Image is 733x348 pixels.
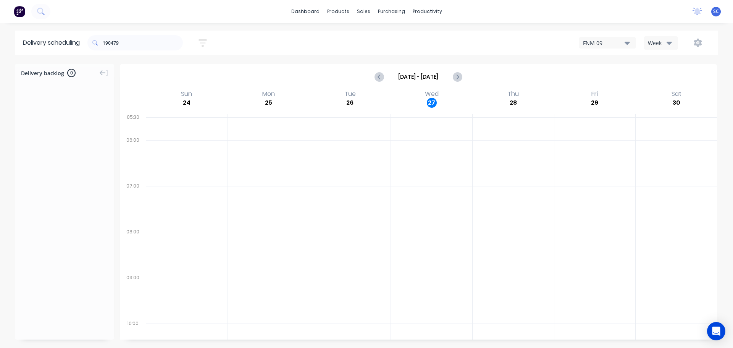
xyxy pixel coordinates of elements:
span: SC [713,8,719,15]
div: Week [648,39,670,47]
img: Factory [14,6,25,17]
button: Week [644,36,678,50]
span: 0 [67,69,76,77]
div: 30 [672,98,681,108]
div: Fri [589,90,600,98]
div: 25 [263,98,273,108]
div: FNM 09 [583,39,625,47]
button: FNM 09 [579,37,636,49]
div: Sun [179,90,194,98]
div: sales [353,6,374,17]
div: 09:00 [120,273,146,319]
div: 05:30 [120,113,146,136]
div: 07:00 [120,181,146,227]
div: 27 [427,98,437,108]
div: Open Intercom Messenger [707,322,725,340]
div: 06:00 [120,136,146,181]
div: 29 [590,98,600,108]
div: Thu [505,90,521,98]
div: purchasing [374,6,409,17]
div: 26 [345,98,355,108]
span: Delivery backlog [21,69,64,77]
div: Sat [669,90,684,98]
a: dashboard [287,6,323,17]
div: productivity [409,6,446,17]
div: Tue [342,90,358,98]
input: Search for orders [103,35,183,50]
div: Delivery scheduling [15,31,87,55]
div: 24 [182,98,192,108]
div: products [323,6,353,17]
div: Mon [260,90,277,98]
div: 08:00 [120,227,146,273]
div: 28 [508,98,518,108]
div: Wed [423,90,441,98]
